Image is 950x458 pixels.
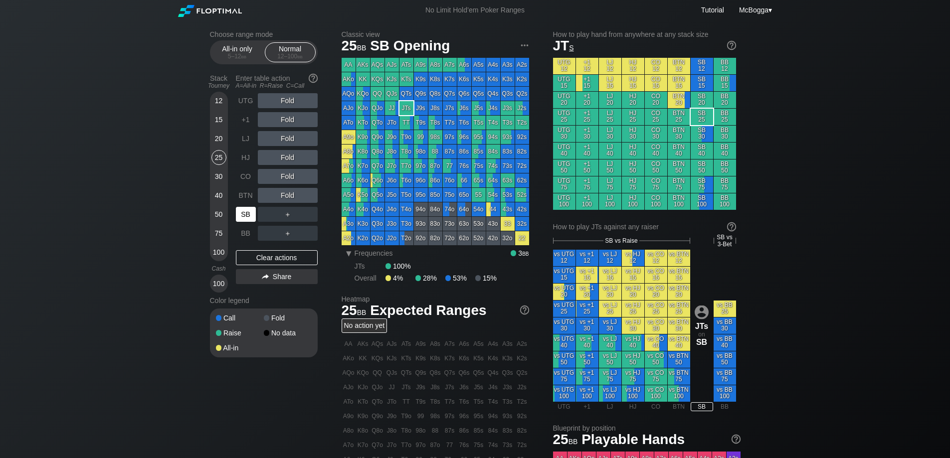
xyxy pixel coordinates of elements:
[443,101,457,115] div: J7s
[714,109,736,125] div: BB 25
[486,116,500,130] div: T4s
[486,101,500,115] div: J4s
[457,145,471,158] div: 86s
[486,58,500,72] div: A4s
[371,231,384,245] div: Q2o
[739,6,768,14] span: McBogga
[356,72,370,86] div: KK
[553,92,575,108] div: UTG 20
[691,58,713,74] div: SB 12
[645,75,667,91] div: CO 15
[356,130,370,144] div: K9o
[668,92,690,108] div: BTN 20
[211,276,226,291] div: 100
[576,75,598,91] div: +1 15
[443,217,457,231] div: 73o
[576,58,598,74] div: +1 12
[599,176,621,193] div: LJ 75
[385,188,399,202] div: J5o
[599,126,621,142] div: LJ 30
[385,116,399,130] div: JTo
[668,143,690,159] div: BTN 40
[356,116,370,130] div: KTo
[553,75,575,91] div: UTG 15
[515,145,529,158] div: 82s
[576,109,598,125] div: +1 25
[472,72,486,86] div: K5s
[599,92,621,108] div: LJ 20
[357,41,367,52] span: bb
[691,109,713,125] div: SB 25
[236,82,318,89] div: A=All-in R=Raise C=Call
[369,38,451,55] span: SB Opening
[342,173,356,187] div: A6o
[236,131,256,146] div: LJ
[211,207,226,222] div: 50
[342,30,529,38] h2: Classic view
[501,101,515,115] div: J3s
[472,130,486,144] div: 95s
[399,188,413,202] div: T5o
[443,173,457,187] div: 76o
[269,53,311,60] div: 12 – 100
[645,92,667,108] div: CO 20
[414,231,428,245] div: 92o
[472,159,486,173] div: 75s
[515,130,529,144] div: 92s
[399,202,413,216] div: T4o
[553,30,736,38] h2: How to play hand from anywhere at any stack size
[356,188,370,202] div: K5o
[211,245,226,260] div: 100
[515,159,529,173] div: 72s
[178,5,242,17] img: Floptimal logo
[356,159,370,173] div: K7o
[599,58,621,74] div: LJ 12
[486,217,500,231] div: 43o
[399,159,413,173] div: T7o
[236,169,256,184] div: CO
[553,58,575,74] div: UTG 12
[472,188,486,202] div: 55
[515,217,529,231] div: 32s
[486,188,500,202] div: 54s
[501,58,515,72] div: A3s
[342,130,356,144] div: A9o
[714,159,736,176] div: BB 50
[342,231,356,245] div: A2o
[385,217,399,231] div: J3o
[622,143,644,159] div: HJ 40
[371,72,384,86] div: KQs
[258,150,318,165] div: Fold
[211,93,226,108] div: 12
[385,58,399,72] div: AJs
[691,126,713,142] div: SB 30
[645,143,667,159] div: CO 40
[267,43,313,62] div: Normal
[443,87,457,101] div: Q7s
[399,217,413,231] div: T3o
[457,58,471,72] div: A6s
[211,112,226,127] div: 15
[515,202,529,216] div: 42s
[414,188,428,202] div: 95o
[443,231,457,245] div: 72o
[356,87,370,101] div: KQo
[622,126,644,142] div: HJ 30
[472,173,486,187] div: 65s
[371,202,384,216] div: Q4o
[410,6,540,16] div: No Limit Hold’em Poker Ranges
[443,130,457,144] div: 97s
[553,159,575,176] div: UTG 50
[428,188,442,202] div: 85o
[443,58,457,72] div: A7s
[714,75,736,91] div: BB 15
[714,143,736,159] div: BB 40
[622,92,644,108] div: HJ 20
[356,202,370,216] div: K4o
[414,202,428,216] div: 94o
[576,126,598,142] div: +1 30
[258,112,318,127] div: Fold
[371,217,384,231] div: Q3o
[569,41,573,52] span: s
[385,145,399,158] div: J8o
